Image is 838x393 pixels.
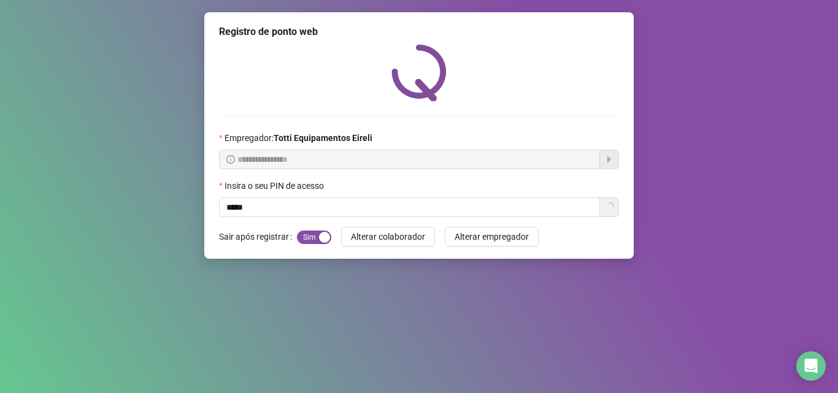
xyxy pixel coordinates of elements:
label: Insira o seu PIN de acesso [219,179,332,193]
div: Open Intercom Messenger [796,351,826,381]
span: Empregador : [225,131,372,145]
label: Sair após registrar [219,227,297,246]
button: Alterar colaborador [341,227,435,246]
span: Alterar colaborador [351,230,425,243]
button: Alterar empregador [445,227,539,246]
img: QRPoint [391,44,447,101]
span: info-circle [226,155,235,164]
div: Registro de ponto web [219,25,619,39]
strong: Totti Equipamentos Eireli [274,133,372,143]
span: Alterar empregador [455,230,529,243]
